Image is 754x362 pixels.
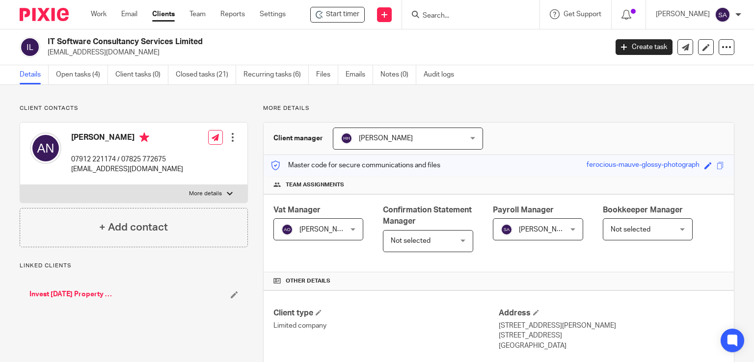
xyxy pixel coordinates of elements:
[48,48,601,57] p: [EMAIL_ADDRESS][DOMAIN_NAME]
[48,37,490,47] h2: IT Software Consultancy Services Limited
[20,104,248,112] p: Client contacts
[380,65,416,84] a: Notes (0)
[243,65,309,84] a: Recurring tasks (6)
[273,133,323,143] h3: Client manager
[326,9,359,20] span: Start timer
[71,132,183,145] h4: [PERSON_NAME]
[91,9,107,19] a: Work
[603,206,683,214] span: Bookkeeper Manager
[310,7,365,23] div: IT Software Consultancy Services Limited
[71,164,183,174] p: [EMAIL_ADDRESS][DOMAIN_NAME]
[273,308,499,318] h4: Client type
[346,65,373,84] a: Emails
[383,206,472,225] span: Confirmation Statement Manager
[359,135,413,142] span: [PERSON_NAME]
[71,155,183,164] p: 07912 221174 / 07825 772675
[564,11,601,18] span: Get Support
[587,160,700,171] div: ferocious-mauve-glossy-photograph
[611,226,650,233] span: Not selected
[139,132,149,142] i: Primary
[391,237,431,244] span: Not selected
[176,65,236,84] a: Closed tasks (21)
[273,206,321,214] span: Vat Manager
[715,7,730,23] img: svg%3E
[20,65,49,84] a: Details
[220,9,245,19] a: Reports
[260,9,286,19] a: Settings
[424,65,461,84] a: Audit logs
[281,224,293,235] img: svg%3E
[189,190,222,198] p: More details
[499,321,724,331] p: [STREET_ADDRESS][PERSON_NAME]
[20,8,69,21] img: Pixie
[56,65,108,84] a: Open tasks (4)
[189,9,206,19] a: Team
[499,331,724,340] p: [STREET_ADDRESS]
[616,39,673,55] a: Create task
[519,226,573,233] span: [PERSON_NAME]
[99,220,168,235] h4: + Add contact
[271,160,440,170] p: Master code for secure communications and files
[341,132,352,144] img: svg%3E
[499,308,724,318] h4: Address
[263,104,734,112] p: More details
[20,262,248,270] p: Linked clients
[499,341,724,351] p: [GEOGRAPHIC_DATA]
[121,9,137,19] a: Email
[316,65,338,84] a: Files
[152,9,175,19] a: Clients
[501,224,512,235] img: svg%3E
[286,277,330,285] span: Other details
[286,181,344,189] span: Team assignments
[493,206,554,214] span: Payroll Manager
[422,12,510,21] input: Search
[299,226,353,233] span: [PERSON_NAME]
[30,132,61,164] img: svg%3E
[29,289,113,299] a: Invest [DATE] Property Ltd
[115,65,168,84] a: Client tasks (0)
[20,37,40,57] img: svg%3E
[273,321,499,331] p: Limited company
[656,9,710,19] p: [PERSON_NAME]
